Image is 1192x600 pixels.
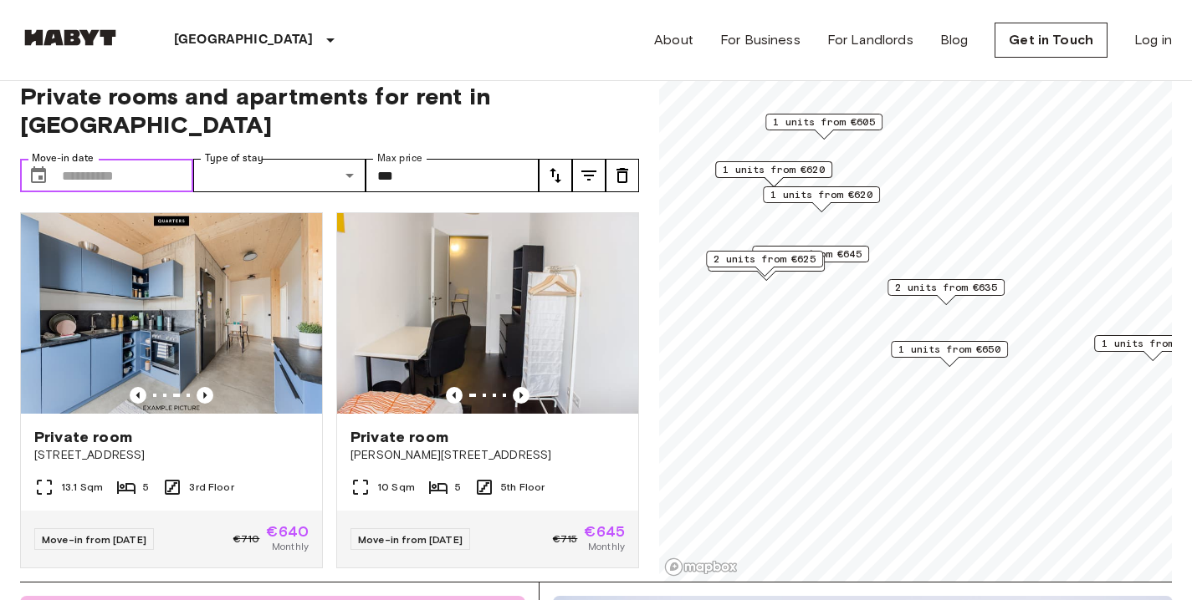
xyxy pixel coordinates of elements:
[706,251,823,277] div: Map marker
[659,62,1172,582] canvas: Map
[715,161,832,187] div: Map marker
[266,524,309,539] span: €640
[130,387,146,404] button: Previous image
[773,114,875,130] span: 1 units from €605
[898,342,1000,357] span: 1 units from €650
[350,447,625,464] span: [PERSON_NAME][STREET_ADDRESS]
[553,531,578,547] span: €715
[20,29,120,46] img: Habyt
[205,151,263,165] label: Type of stay
[606,159,639,192] button: tune
[197,387,213,404] button: Previous image
[21,213,322,414] img: Marketing picture of unit DE-01-07-007-03Q
[174,30,314,50] p: [GEOGRAPHIC_DATA]
[501,480,545,495] span: 5th Floor
[20,212,323,568] a: Previous imagePrevious imagePrivate room[STREET_ADDRESS]13.1 Sqm53rd FloorMove-in from [DATE]€710...
[61,480,103,495] span: 13.1 Sqm
[940,30,969,50] a: Blog
[377,480,415,495] span: 10 Sqm
[888,279,1005,305] div: Map marker
[720,30,801,50] a: For Business
[763,186,880,212] div: Map marker
[189,480,233,495] span: 3rd Floor
[20,82,639,139] span: Private rooms and apartments for rent in [GEOGRAPHIC_DATA]
[358,533,463,546] span: Move-in from [DATE]
[760,247,862,262] span: 3 units from €645
[891,341,1008,367] div: Map marker
[337,213,638,414] img: Marketing picture of unit DE-01-302-014-01
[34,427,132,447] span: Private room
[22,159,55,192] button: Choose date
[1134,30,1172,50] a: Log in
[752,246,869,272] div: Map marker
[42,533,146,546] span: Move-in from [DATE]
[588,539,625,554] span: Monthly
[143,480,149,495] span: 5
[765,114,882,140] div: Map marker
[572,159,606,192] button: tune
[654,30,693,50] a: About
[770,187,872,202] span: 1 units from €620
[455,480,461,495] span: 5
[539,159,572,192] button: tune
[513,387,529,404] button: Previous image
[377,151,422,165] label: Max price
[723,162,825,177] span: 1 units from €620
[34,447,309,464] span: [STREET_ADDRESS]
[827,30,913,50] a: For Landlords
[714,252,816,267] span: 2 units from €625
[350,427,448,447] span: Private room
[664,557,738,577] a: Mapbox logo
[584,524,625,539] span: €645
[995,23,1108,58] a: Get in Touch
[895,280,997,295] span: 2 units from €635
[233,531,260,547] span: €710
[32,151,94,165] label: Move-in date
[446,387,463,404] button: Previous image
[272,539,309,554] span: Monthly
[336,212,639,568] a: Marketing picture of unit DE-01-302-014-01Previous imagePrevious imagePrivate room[PERSON_NAME][S...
